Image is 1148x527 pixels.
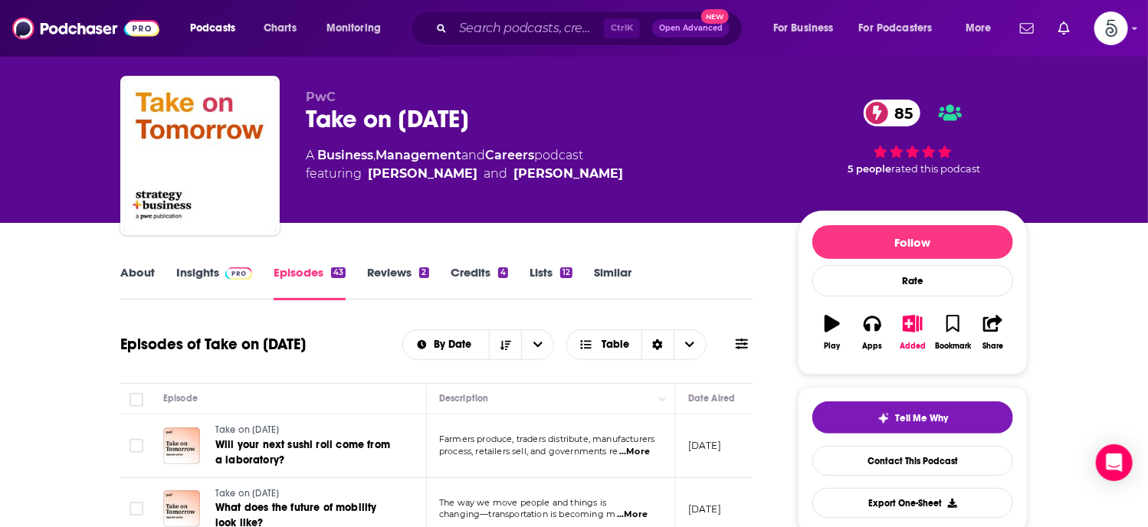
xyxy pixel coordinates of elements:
a: Credits4 [451,265,508,300]
span: Open Advanced [659,25,723,32]
span: Toggle select row [130,439,143,453]
a: Charts [254,16,306,41]
span: and [484,165,507,183]
span: Ctrl K [604,18,640,38]
img: tell me why sparkle [877,412,890,424]
a: Will your next sushi roll come from a laboratory? [215,437,399,468]
img: Podchaser Pro [225,267,252,280]
a: Take on [DATE] [215,487,399,501]
h1: Episodes of Take on [DATE] [120,335,306,354]
span: Take on [DATE] [215,488,279,499]
div: Open Intercom Messenger [1096,444,1133,481]
span: For Business [773,18,834,39]
button: Choose View [566,329,707,360]
span: More [966,18,992,39]
a: Show notifications dropdown [1052,15,1076,41]
button: open menu [403,339,490,350]
div: Play [825,342,841,351]
button: tell me why sparkleTell Me Why [812,401,1013,434]
span: The way we move people and things is [439,497,606,508]
span: rated this podcast [891,163,980,175]
span: Logged in as Spiral5-G2 [1094,11,1128,45]
button: Play [812,305,852,360]
span: featuring [306,165,623,183]
span: Take on [DATE] [215,424,279,435]
span: 5 people [848,163,891,175]
button: open menu [316,16,401,41]
img: Podchaser - Follow, Share and Rate Podcasts [12,14,159,43]
button: open menu [521,330,553,359]
div: A podcast [306,146,623,183]
a: Show notifications dropdown [1014,15,1040,41]
a: Lists12 [530,265,572,300]
img: Take on Tomorrow [123,79,277,232]
a: 85 [864,100,920,126]
div: Description [439,389,488,408]
h2: Choose List sort [402,329,555,360]
button: open menu [849,16,955,41]
span: Farmers produce, traders distribute, manufacturers [439,434,655,444]
span: Toggle select row [130,502,143,516]
div: 85 5 peoplerated this podcast [798,90,1028,185]
div: Date Aired [688,389,735,408]
button: open menu [179,16,255,41]
a: Reviews2 [367,265,428,300]
span: Monitoring [326,18,381,39]
a: Careers [485,148,534,162]
span: process, retailers sell, and governments re [439,446,618,457]
span: Will your next sushi roll come from a laboratory? [215,438,390,466]
button: Bookmark [933,305,973,360]
a: Business [317,148,373,162]
p: [DATE] [688,502,721,516]
span: Tell Me Why [896,412,949,424]
span: Podcasts [190,18,235,39]
span: ...More [619,446,650,458]
button: Open AdvancedNew [652,19,730,38]
a: Take on [DATE] [215,424,399,437]
span: New [701,9,729,24]
a: Episodes43 [274,265,346,300]
a: Contact This Podcast [812,446,1013,476]
button: Show profile menu [1094,11,1128,45]
span: Table [602,339,629,350]
a: Management [376,148,461,162]
span: changing—transportation is becoming m [439,509,615,519]
a: About [120,265,155,300]
button: Added [893,305,933,360]
a: Femi Oke [368,165,477,183]
span: PwC [306,90,336,104]
button: Sort Direction [489,330,521,359]
a: Lizzie O’Leary [513,165,623,183]
div: Apps [863,342,883,351]
div: Share [982,342,1003,351]
img: User Profile [1094,11,1128,45]
button: Column Actions [654,390,672,408]
p: [DATE] [688,439,721,452]
button: Follow [812,225,1013,259]
div: 2 [419,267,428,278]
span: and [461,148,485,162]
div: 12 [560,267,572,278]
span: By Date [434,339,477,350]
div: Bookmark [935,342,971,351]
span: , [373,148,376,162]
button: Apps [852,305,892,360]
div: Added [900,342,926,351]
button: open menu [763,16,853,41]
div: 43 [331,267,346,278]
span: Charts [264,18,297,39]
input: Search podcasts, credits, & more... [453,16,604,41]
div: Sort Direction [641,330,674,359]
div: Search podcasts, credits, & more... [425,11,757,46]
a: InsightsPodchaser Pro [176,265,252,300]
button: open menu [955,16,1011,41]
span: For Podcasters [859,18,933,39]
button: Share [973,305,1013,360]
button: Export One-Sheet [812,488,1013,518]
span: ...More [617,509,648,521]
span: 85 [879,100,920,126]
a: Similar [594,265,631,300]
